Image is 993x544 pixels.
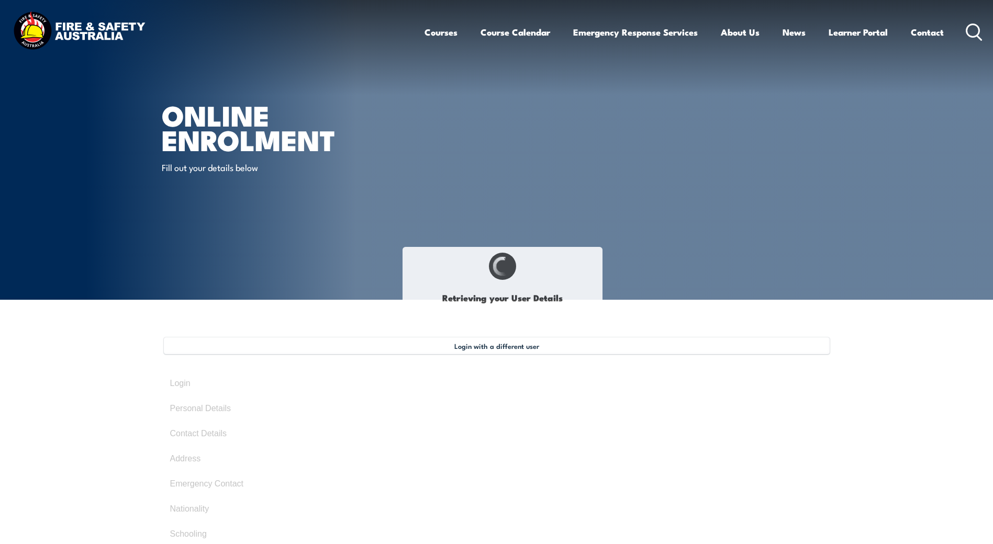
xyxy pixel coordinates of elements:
[425,18,458,46] a: Courses
[162,103,420,151] h1: Online Enrolment
[721,18,760,46] a: About Us
[454,342,539,350] span: Login with a different user
[829,18,888,46] a: Learner Portal
[408,286,597,310] h1: Retrieving your User Details
[783,18,806,46] a: News
[481,18,550,46] a: Course Calendar
[911,18,944,46] a: Contact
[162,161,353,173] p: Fill out your details below
[573,18,698,46] a: Emergency Response Services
